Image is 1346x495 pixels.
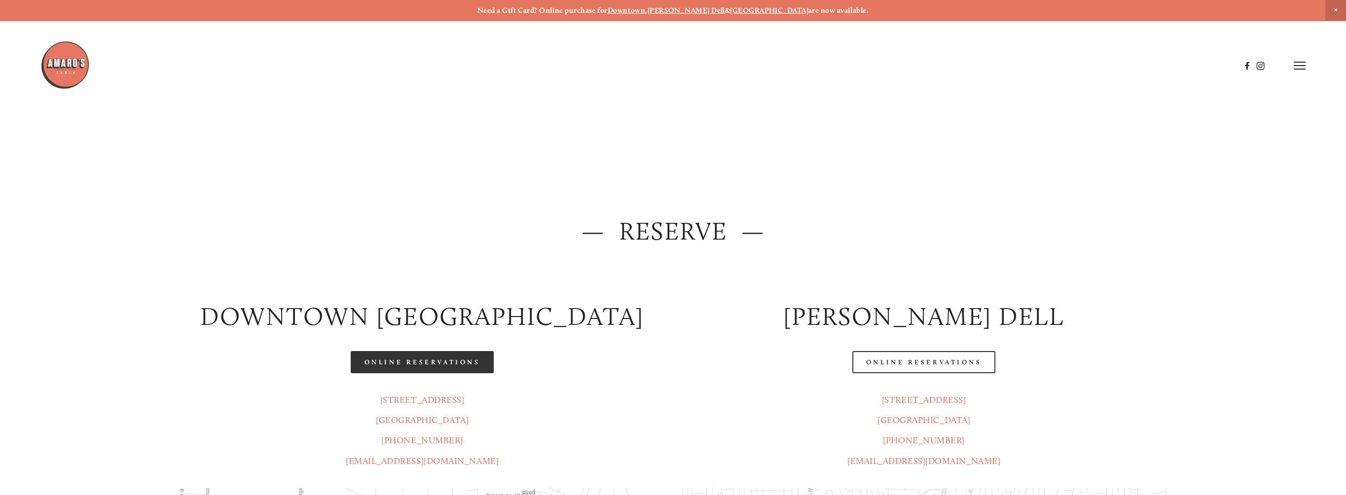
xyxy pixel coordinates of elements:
[882,394,966,405] a: [STREET_ADDRESS]
[877,415,970,425] a: [GEOGRAPHIC_DATA]
[380,394,465,405] a: [STREET_ADDRESS]
[852,351,995,373] a: Online Reservations
[808,6,869,15] strong: are now available.
[847,456,1000,466] a: [EMAIL_ADDRESS][DOMAIN_NAME]
[648,6,725,15] a: [PERSON_NAME] Dell
[477,6,608,15] strong: Need a Gift Card? Online purchase for
[180,213,1166,248] h2: — Reserve —
[725,6,730,15] strong: &
[682,299,1166,334] h2: [PERSON_NAME] DELL
[883,435,965,446] a: [PHONE_NUMBER]
[381,435,463,446] a: [PHONE_NUMBER]
[376,415,469,425] a: [GEOGRAPHIC_DATA]
[180,299,665,334] h2: Downtown [GEOGRAPHIC_DATA]
[608,6,646,15] a: Downtown
[346,456,499,466] a: [EMAIL_ADDRESS][DOMAIN_NAME]
[40,40,90,90] img: Amaro's Table
[730,6,808,15] a: [GEOGRAPHIC_DATA]
[645,6,647,15] strong: ,
[351,351,494,373] a: Online Reservations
